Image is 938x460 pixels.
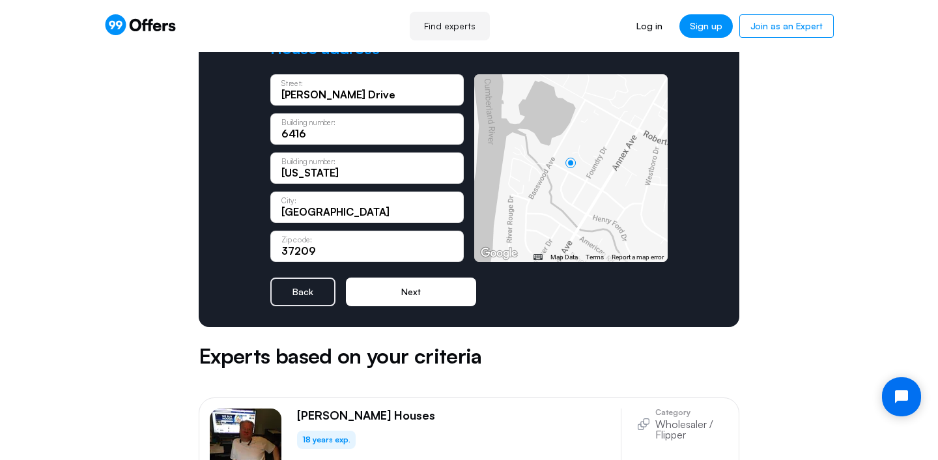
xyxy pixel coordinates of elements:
[612,253,664,261] a: Report a map error
[655,419,728,440] p: Wholesaler / Flipper
[297,409,435,423] p: [PERSON_NAME] Houses
[199,340,739,371] h5: Experts based on your criteria
[281,197,296,204] p: City:
[281,236,312,243] p: Zip code:
[281,158,335,165] p: Building number:
[297,431,356,449] div: 18 years exp.
[533,253,543,262] button: Keyboard shortcuts
[679,14,733,38] a: Sign up
[270,278,335,306] button: Back
[281,79,303,87] p: Street:
[281,119,335,126] p: Building number:
[477,245,520,262] a: Open this area in Google Maps (opens a new window)
[410,12,490,40] a: Find experts
[586,253,604,261] a: Terms (opens in new tab)
[477,245,520,262] img: Google
[655,409,728,416] p: Category
[550,253,578,262] button: Map Data
[346,278,476,306] button: Next
[871,366,932,427] iframe: Tidio Chat
[626,14,672,38] a: Log in
[739,14,834,38] a: Join as an Expert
